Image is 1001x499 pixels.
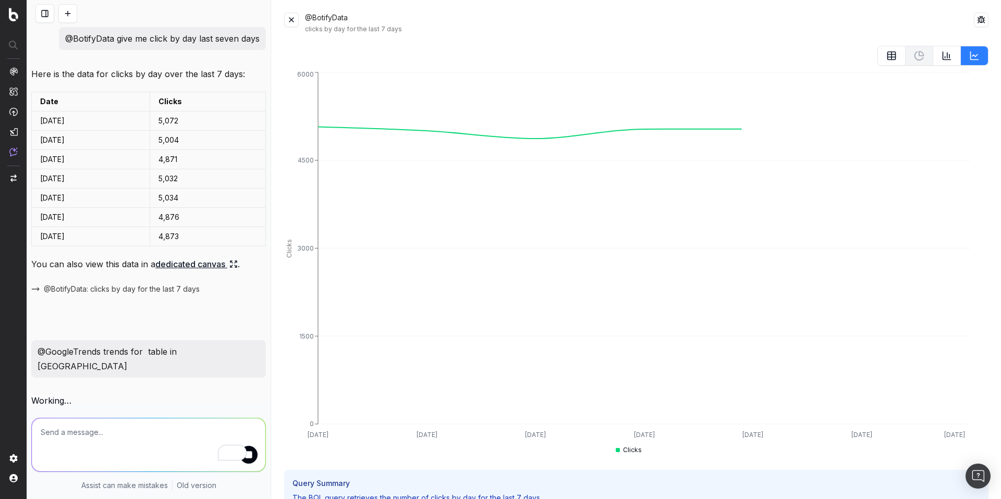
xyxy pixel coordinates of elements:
td: [DATE] [32,131,150,150]
a: Old version [177,480,216,491]
td: [DATE] [32,227,150,246]
div: Open Intercom Messenger [966,464,991,489]
td: [DATE] [32,189,150,208]
td: Clicks [150,92,266,111]
button: LineChart [961,46,988,66]
td: 4,871 [150,150,266,169]
td: 5,004 [150,131,266,150]
p: @BotifyData give me click by day last seven days [65,31,260,46]
button: Not available for current data [906,46,933,66]
td: 4,873 [150,227,266,246]
td: 5,032 [150,169,266,189]
tspan: [DATE] [634,431,655,439]
img: Assist [9,147,18,156]
img: Studio [9,128,18,136]
td: Date [32,92,150,111]
tspan: Clicks [286,239,294,258]
span: @BotifyData: clicks by day for the last 7 days [44,284,200,294]
img: Analytics [9,67,18,76]
button: table [877,46,906,66]
a: dedicated canvas [155,257,238,271]
div: clicks by day for the last 7 days [305,25,974,33]
tspan: 0 [310,420,314,428]
tspan: 3000 [297,244,314,252]
tspan: [DATE] [525,431,546,439]
img: My account [9,474,18,482]
img: Switch project [10,174,17,182]
td: 4,876 [150,208,266,227]
tspan: 1500 [299,332,314,340]
tspan: 4500 [298,156,314,164]
td: 5,034 [150,189,266,208]
img: Intelligence [9,87,18,96]
tspan: [DATE] [742,431,763,439]
td: [DATE] [32,150,150,169]
img: Botify logo [9,8,18,21]
textarea: To enrich screen reader interactions, please activate Accessibility in Grammarly extension settings [32,418,265,471]
h3: Query Summary [292,478,980,489]
td: [DATE] [32,169,150,189]
tspan: [DATE] [308,431,328,439]
td: [DATE] [32,111,150,131]
img: Setting [9,454,18,463]
span: Clicks [623,446,642,454]
tspan: [DATE] [851,431,872,439]
tspan: [DATE] [944,431,965,439]
p: @GoogleTrends trends for table in [GEOGRAPHIC_DATA] [38,344,260,373]
tspan: 6000 [297,70,314,78]
p: You can also view this data in a . [31,257,266,271]
img: Activation [9,107,18,116]
div: @BotifyData [305,13,974,33]
p: Here is the data for clicks by day over the last 7 days: [31,67,266,81]
p: Assist can make mistakes [81,480,168,491]
td: 5,072 [150,111,266,131]
button: @BotifyData: clicks by day for the last 7 days [31,284,212,294]
td: [DATE] [32,208,150,227]
button: BarChart [933,46,961,66]
tspan: [DATE] [417,431,437,439]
